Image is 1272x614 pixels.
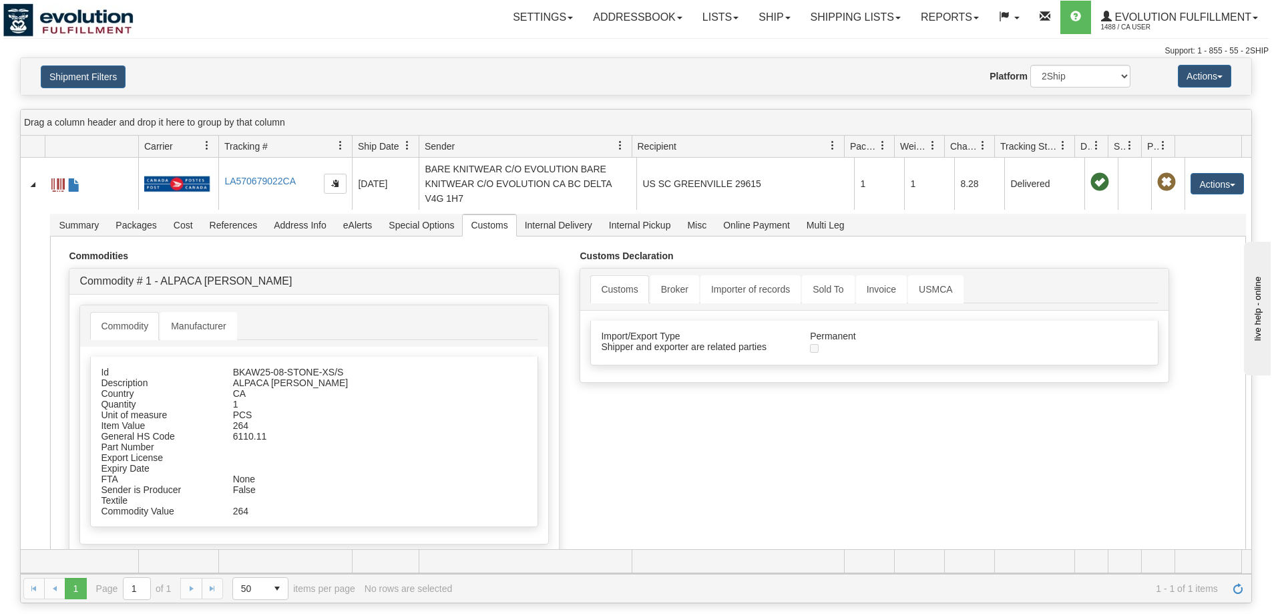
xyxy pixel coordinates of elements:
span: Packages [108,214,164,236]
div: Id [91,367,222,377]
span: Multi Leg [799,214,853,236]
span: Charge [950,140,978,153]
td: 1 [854,158,904,210]
a: Manufacturer [160,312,236,340]
span: Recipient [638,140,676,153]
td: US SC GREENVILLE 29615 [636,158,854,210]
div: CA [223,388,467,399]
div: Expiry Date [91,463,222,474]
a: Sender filter column settings [609,134,632,157]
div: None [223,474,467,484]
span: Carrier [144,140,173,153]
span: Delivery Status [1080,140,1092,153]
a: LA570679022CA [224,176,296,186]
a: Shipment Issues filter column settings [1118,134,1141,157]
div: No rows are selected [365,583,453,594]
label: Platform [990,69,1028,83]
span: Page 1 [65,578,86,599]
div: 264 [223,506,467,516]
span: Address Info [266,214,335,236]
span: Packages [850,140,878,153]
a: Refresh [1227,578,1249,599]
div: PCS [223,410,467,420]
a: Lists [692,1,749,34]
span: Pickup Not Assigned [1157,173,1176,192]
img: logo1488.jpg [3,3,134,37]
td: 1 [904,158,954,210]
a: Collapse [26,178,39,191]
a: Sold To [802,275,854,303]
div: General HS Code [91,431,222,442]
img: 20 - Canada Post [144,176,210,192]
span: Tracking # [224,140,268,153]
div: Part Number [91,442,222,452]
div: Quantity [91,399,222,410]
div: 1 [223,399,467,410]
a: Commercial Invoice [67,172,81,194]
a: Ship Date filter column settings [396,134,419,157]
div: Shipper and exporter are related parties [591,341,800,352]
button: Copy to clipboard [324,174,347,194]
div: Description [91,377,222,388]
div: Unit of measure [91,410,222,420]
span: References [202,214,266,236]
span: Online Payment [715,214,798,236]
span: Shipment Issues [1114,140,1125,153]
a: Addressbook [583,1,692,34]
div: Export License [91,452,222,463]
input: Page 1 [124,578,150,599]
a: Broker [650,275,699,303]
span: Ship Date [358,140,399,153]
a: Ship [749,1,800,34]
a: Tracking Status filter column settings [1052,134,1074,157]
button: Actions [1178,65,1231,88]
a: Invoice [856,275,907,303]
span: items per page [232,577,355,600]
a: USMCA [908,275,964,303]
span: Sender [425,140,455,153]
div: Permanent [800,331,1056,341]
td: 8.28 [954,158,1004,210]
a: Commodity # 1 - ALPACA [PERSON_NAME] [79,275,292,287]
a: Settings [503,1,583,34]
div: grid grouping header [21,110,1251,136]
a: Charge filter column settings [972,134,994,157]
span: 1 - 1 of 1 items [461,583,1218,594]
span: Internal Delivery [517,214,600,236]
div: BKAW25-08-STONE-XS/S [223,367,467,377]
span: Weight [900,140,928,153]
a: Packages filter column settings [871,134,894,157]
span: Customs [463,214,515,236]
div: Sender is Producer [91,484,222,495]
td: [DATE] [352,158,419,210]
div: ALPACA [PERSON_NAME] [223,377,467,388]
span: 1488 / CA User [1101,21,1201,34]
a: Shipping lists [801,1,911,34]
button: Actions [1191,173,1244,194]
span: select [266,578,288,599]
div: 6110.11 [223,431,467,442]
a: Commodity [90,312,159,340]
span: Tracking Status [1000,140,1058,153]
td: Delivered [1004,158,1084,210]
span: 50 [241,582,258,595]
div: Item Value [91,420,222,431]
strong: Customs Declaration [580,251,673,261]
td: BARE KNITWEAR C/O EVOLUTION BARE KNITWEAR C/O EVOLUTION CA BC DELTA V4G 1H7 [419,158,636,210]
a: Customs [590,275,648,303]
a: Carrier filter column settings [196,134,218,157]
span: Summary [51,214,107,236]
a: Label [51,172,65,194]
div: Import/Export Type [591,331,800,341]
div: live help - online [10,11,124,21]
a: Tracking # filter column settings [329,134,352,157]
span: Cost [166,214,201,236]
div: False [223,484,467,495]
span: Misc [679,214,714,236]
div: FTA [91,474,222,484]
button: Shipment Filters [41,65,126,88]
div: Commodity Value [91,506,222,516]
a: Pickup Status filter column settings [1152,134,1175,157]
span: Internal Pickup [601,214,679,236]
span: Page sizes drop down [232,577,288,600]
